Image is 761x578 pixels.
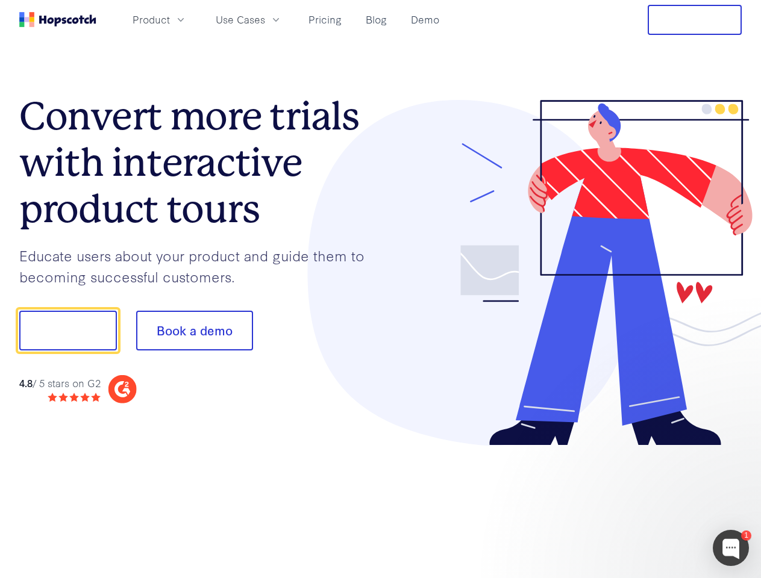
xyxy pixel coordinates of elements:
span: Product [133,12,170,27]
h1: Convert more trials with interactive product tours [19,93,381,232]
strong: 4.8 [19,376,33,390]
button: Book a demo [136,311,253,350]
div: / 5 stars on G2 [19,376,101,391]
a: Demo [406,10,444,30]
button: Product [125,10,194,30]
span: Use Cases [216,12,265,27]
a: Pricing [304,10,346,30]
div: 1 [741,530,751,541]
p: Educate users about your product and guide them to becoming successful customers. [19,245,381,287]
button: Use Cases [208,10,289,30]
a: Blog [361,10,392,30]
a: Home [19,12,96,27]
button: Free Trial [648,5,742,35]
button: Show me! [19,311,117,350]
